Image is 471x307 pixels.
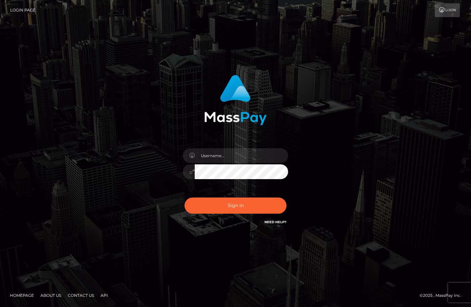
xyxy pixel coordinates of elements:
input: Username... [195,148,288,163]
button: Sign in [185,198,286,214]
a: Login Page [10,3,36,17]
a: Need Help? [264,220,286,224]
img: MassPay Login [204,75,267,125]
a: API [98,290,111,300]
a: Contact Us [65,290,97,300]
a: About Us [38,290,64,300]
div: © 2025 , MassPay Inc. [420,292,466,299]
a: Login [435,3,460,17]
a: Homepage [7,290,37,300]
